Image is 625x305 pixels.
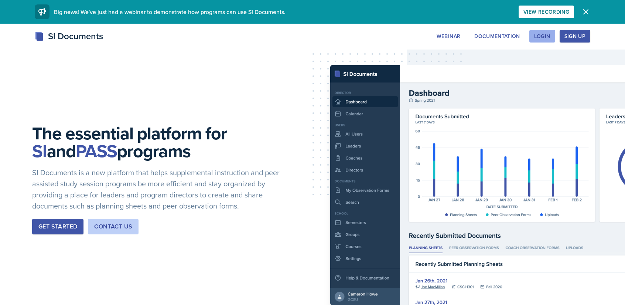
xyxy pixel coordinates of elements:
[38,222,77,231] div: Get Started
[560,30,590,43] button: Sign Up
[32,219,83,234] button: Get Started
[564,33,585,39] div: Sign Up
[437,33,460,39] div: Webinar
[519,6,574,18] button: View Recording
[35,30,103,43] div: SI Documents
[523,9,569,15] div: View Recording
[474,33,520,39] div: Documentation
[88,219,139,234] button: Contact Us
[94,222,132,231] div: Contact Us
[469,30,525,43] button: Documentation
[529,30,555,43] button: Login
[432,30,465,43] button: Webinar
[534,33,550,39] div: Login
[54,8,286,16] span: Big news! We've just had a webinar to demonstrate how programs can use SI Documents.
